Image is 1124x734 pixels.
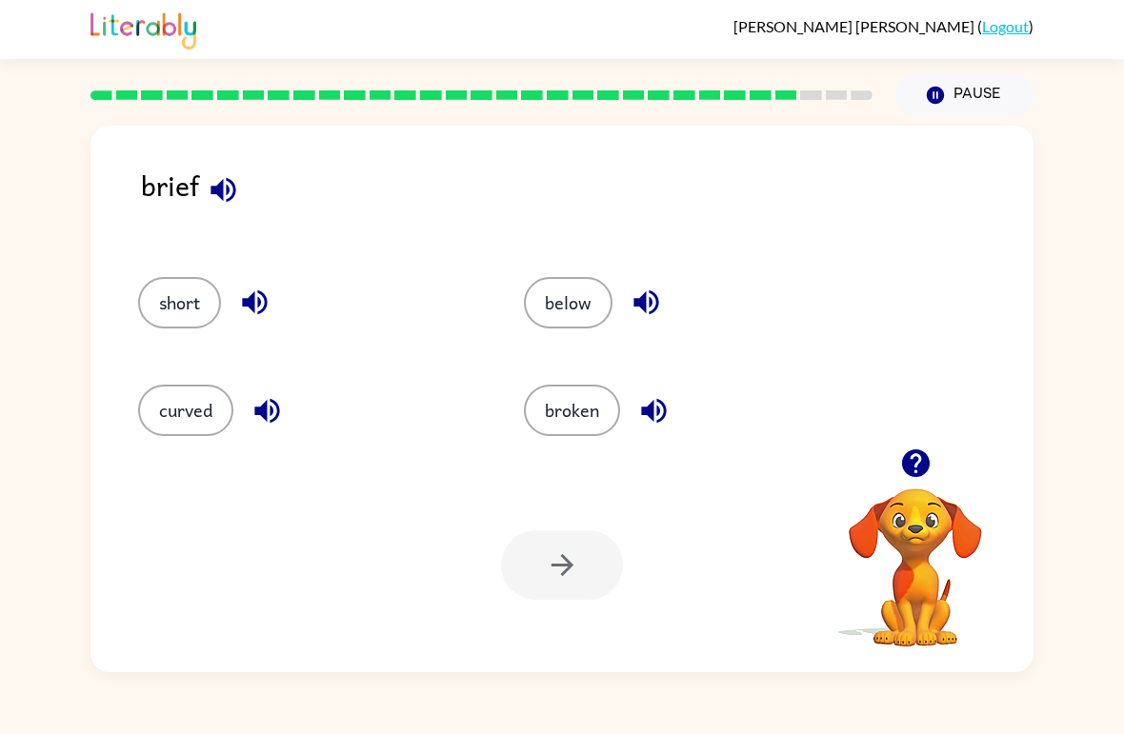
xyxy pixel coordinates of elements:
[138,385,233,436] button: curved
[733,17,1034,35] div: ( )
[524,277,612,328] button: below
[524,385,620,436] button: broken
[733,17,977,35] span: [PERSON_NAME] [PERSON_NAME]
[138,277,221,328] button: short
[141,164,1034,239] div: brief
[895,73,1034,117] button: Pause
[982,17,1029,35] a: Logout
[90,8,196,50] img: Literably
[820,459,1011,649] video: Your browser must support playing .mp4 files to use Literably. Please try using another browser.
